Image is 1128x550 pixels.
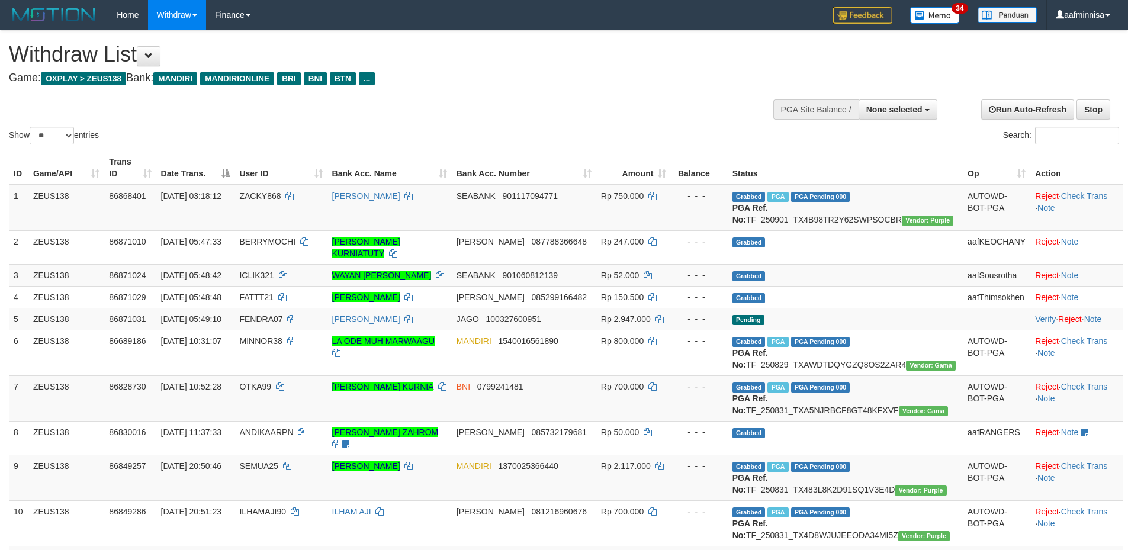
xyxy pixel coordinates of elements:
span: SEABANK [457,271,496,280]
span: [DATE] 11:37:33 [161,427,221,437]
b: PGA Ref. No: [732,348,768,369]
span: Copy 081216960676 to clipboard [532,507,587,516]
span: [DATE] 05:48:42 [161,271,221,280]
a: Reject [1035,191,1059,201]
a: Run Auto-Refresh [981,99,1074,120]
span: Grabbed [732,192,766,202]
a: ILHAM AJI [332,507,371,516]
span: 86871031 [109,314,146,324]
span: Copy 0799241481 to clipboard [477,382,523,391]
span: Grabbed [732,507,766,517]
th: Trans ID: activate to sort column ascending [104,151,156,185]
span: PGA Pending [791,192,850,202]
a: Reject [1058,314,1082,324]
span: Marked by aafsreyleap [767,462,788,472]
td: aafSousrotha [963,264,1030,286]
th: Op: activate to sort column ascending [963,151,1030,185]
td: ZEUS138 [28,286,104,308]
span: MANDIRIONLINE [200,72,274,85]
span: 86868401 [109,191,146,201]
span: Copy 085732179681 to clipboard [532,427,587,437]
span: Rp 700.000 [601,382,644,391]
a: Note [1037,394,1055,403]
a: Reject [1035,507,1059,516]
span: 86871010 [109,237,146,246]
td: 1 [9,185,28,231]
a: Verify [1035,314,1056,324]
a: [PERSON_NAME] [332,292,400,302]
a: Note [1061,271,1079,280]
td: · · [1030,330,1123,375]
span: SEMUA25 [239,461,278,471]
td: 10 [9,500,28,546]
td: · · [1030,375,1123,421]
div: PGA Site Balance / [773,99,859,120]
b: PGA Ref. No: [732,394,768,415]
span: 86849286 [109,507,146,516]
td: · [1030,421,1123,455]
a: [PERSON_NAME] [332,461,400,471]
span: BTN [330,72,356,85]
span: [DATE] 10:31:07 [161,336,221,346]
span: None selected [866,105,923,114]
span: Copy 901060812139 to clipboard [503,271,558,280]
a: Note [1037,348,1055,358]
td: aafRANGERS [963,421,1030,455]
td: 8 [9,421,28,455]
b: PGA Ref. No: [732,519,768,540]
th: Date Trans.: activate to sort column descending [156,151,235,185]
a: WAYAN [PERSON_NAME] [332,271,432,280]
td: TF_250831_TXA5NJRBCF8GT48KFXVF [728,375,963,421]
td: ZEUS138 [28,185,104,231]
a: LA ODE MUH MARWAAGU [332,336,435,346]
td: 2 [9,230,28,264]
img: Feedback.jpg [833,7,892,24]
td: TF_250831_TX483L8K2D91SQ1V3E4D [728,455,963,500]
a: Note [1061,427,1079,437]
span: Copy 085299166482 to clipboard [532,292,587,302]
span: JAGO [457,314,479,324]
span: [DATE] 05:47:33 [161,237,221,246]
a: Stop [1076,99,1110,120]
td: · · [1030,185,1123,231]
label: Search: [1003,127,1119,144]
span: FATTT21 [239,292,273,302]
td: AUTOWD-BOT-PGA [963,500,1030,546]
span: Grabbed [732,462,766,472]
span: Rp 750.000 [601,191,644,201]
th: User ID: activate to sort column ascending [234,151,327,185]
td: 6 [9,330,28,375]
th: Status [728,151,963,185]
span: Rp 700.000 [601,507,644,516]
a: [PERSON_NAME] KURNIA [332,382,433,391]
span: Grabbed [732,428,766,438]
td: AUTOWD-BOT-PGA [963,330,1030,375]
span: Rp 2.947.000 [601,314,651,324]
td: · [1030,286,1123,308]
span: ILHAMAJI90 [239,507,286,516]
td: ZEUS138 [28,500,104,546]
td: TF_250831_TX4D8WJUJEEODA34MI5Z [728,500,963,546]
td: 9 [9,455,28,500]
span: PGA Pending [791,507,850,517]
select: Showentries [30,127,74,144]
span: Copy 087788366648 to clipboard [532,237,587,246]
span: 86689186 [109,336,146,346]
div: - - - [676,426,722,438]
span: ICLIK321 [239,271,274,280]
td: TF_250829_TXAWDTDQYGZQ8OS2ZAR4 [728,330,963,375]
a: Note [1037,473,1055,483]
th: Bank Acc. Number: activate to sort column ascending [452,151,596,185]
td: aafKEOCHANY [963,230,1030,264]
span: Grabbed [732,271,766,281]
th: Bank Acc. Name: activate to sort column ascending [327,151,452,185]
span: Pending [732,315,764,325]
span: Rp 800.000 [601,336,644,346]
span: 86849257 [109,461,146,471]
span: ... [359,72,375,85]
a: [PERSON_NAME] KURNIATUTY [332,237,400,258]
label: Show entries [9,127,99,144]
a: Reject [1035,382,1059,391]
span: MINNOR38 [239,336,282,346]
th: ID [9,151,28,185]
